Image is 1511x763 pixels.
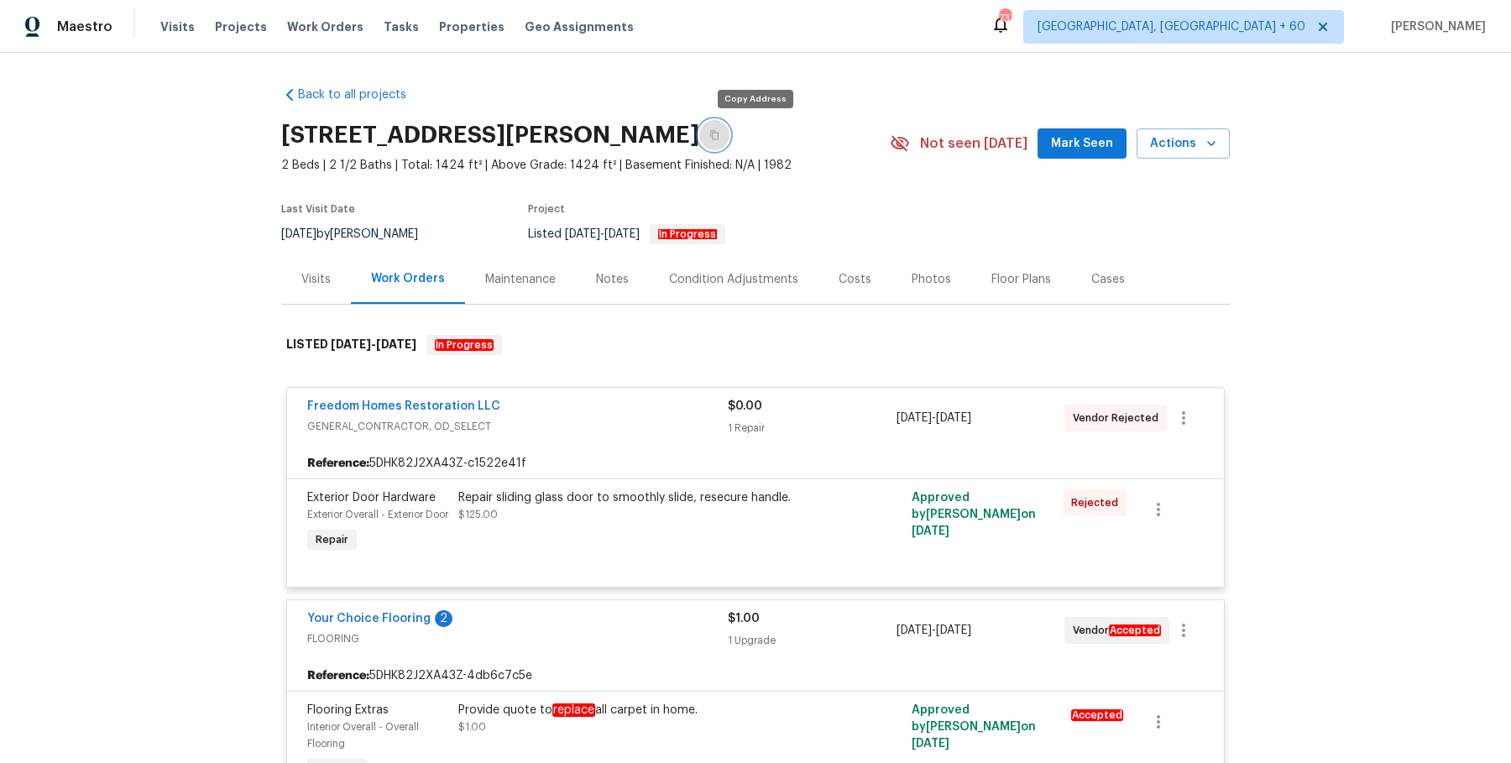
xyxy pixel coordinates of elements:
span: Vendor [1073,622,1168,639]
div: 1 Upgrade [728,632,896,649]
span: 2 Beds | 2 1/2 Baths | Total: 1424 ft² | Above Grade: 1424 ft² | Basement Finished: N/A | 1982 [281,157,890,174]
span: [DATE] [936,412,971,424]
div: Visits [301,271,331,288]
span: [DATE] [376,338,416,350]
span: GENERAL_CONTRACTOR, OD_SELECT [307,418,728,435]
span: - [565,228,640,240]
div: Notes [596,271,629,288]
span: $125.00 [458,510,498,520]
a: Your Choice Flooring [307,613,431,625]
span: - [897,410,971,426]
div: 5DHK82J2XA43Z-c1522e41f [287,448,1224,478]
span: [DATE] [912,738,949,750]
span: Tasks [384,21,419,33]
span: [GEOGRAPHIC_DATA], [GEOGRAPHIC_DATA] + 60 [1038,18,1305,35]
span: Projects [215,18,267,35]
span: - [897,622,971,639]
span: [DATE] [281,228,316,240]
div: Maintenance [485,271,556,288]
h6: LISTED [286,335,416,355]
span: $0.00 [728,400,762,412]
a: Freedom Homes Restoration LLC [307,400,500,412]
span: Exterior Door Hardware [307,492,436,504]
button: Actions [1137,128,1230,159]
span: Geo Assignments [525,18,634,35]
span: [DATE] [912,525,949,537]
div: LISTED [DATE]-[DATE]In Progress [281,318,1230,372]
div: 1 Repair [728,420,896,436]
span: Last Visit Date [281,204,355,214]
em: In Progress [658,228,717,240]
span: Not seen [DATE] [920,135,1027,152]
span: [DATE] [897,412,932,424]
span: Approved by [PERSON_NAME] on [912,492,1036,537]
span: Repair [309,531,355,548]
span: Work Orders [287,18,363,35]
div: 737 [999,10,1011,27]
b: Reference: [307,667,369,684]
div: Repair sliding glass door to smoothly slide, resecure handle. [458,489,826,506]
span: Project [528,204,565,214]
div: Condition Adjustments [669,271,798,288]
span: Interior Overall - Overall Flooring [307,722,419,749]
span: [DATE] [331,338,371,350]
div: Work Orders [371,270,445,287]
span: Exterior Overall - Exterior Door [307,510,448,520]
em: Accepted [1109,625,1161,636]
span: $1.00 [458,722,486,732]
div: Cases [1091,271,1125,288]
div: 2 [435,610,452,627]
em: replace [552,703,595,717]
div: by [PERSON_NAME] [281,224,438,244]
button: Mark Seen [1038,128,1127,159]
span: $1.00 [728,613,760,625]
span: Actions [1150,133,1216,154]
div: Costs [839,271,871,288]
span: [DATE] [604,228,640,240]
div: 5DHK82J2XA43Z-4db6c7c5e [287,661,1224,691]
a: Back to all projects [281,86,442,103]
span: Approved by [PERSON_NAME] on [912,704,1036,750]
div: Provide quote to all carpet in home. [458,702,826,719]
span: [PERSON_NAME] [1384,18,1486,35]
h2: [STREET_ADDRESS][PERSON_NAME] [281,127,699,144]
b: Reference: [307,455,369,472]
span: Visits [160,18,195,35]
span: [DATE] [936,625,971,636]
span: Mark Seen [1051,133,1113,154]
span: Listed [528,228,725,240]
span: FLOORING [307,630,728,647]
span: Flooring Extras [307,704,389,716]
span: [DATE] [897,625,932,636]
div: Floor Plans [991,271,1051,288]
em: In Progress [435,339,494,351]
span: Properties [439,18,505,35]
em: Accepted [1071,709,1123,721]
span: Maestro [57,18,112,35]
span: Rejected [1071,494,1125,511]
div: Photos [912,271,951,288]
span: - [331,338,416,350]
span: [DATE] [565,228,600,240]
span: Vendor Rejected [1073,410,1165,426]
